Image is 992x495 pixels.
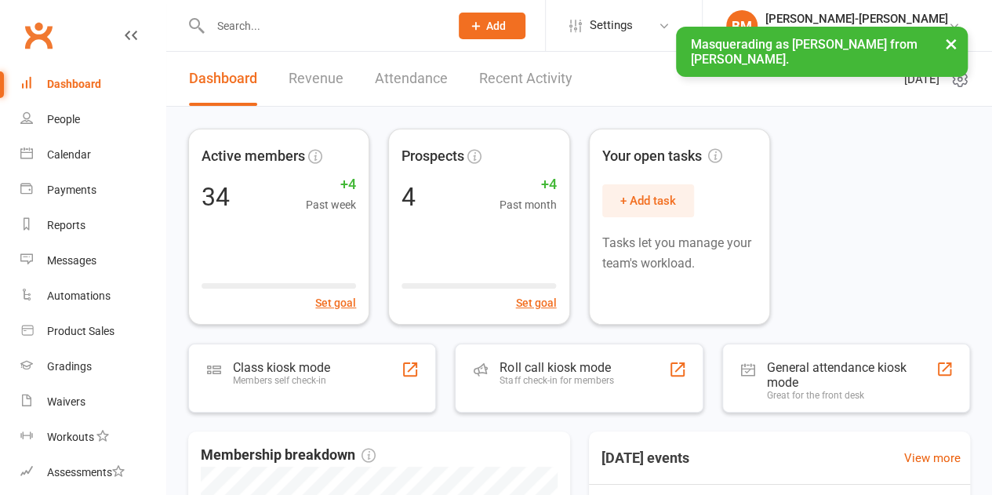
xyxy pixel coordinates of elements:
span: Membership breakdown [201,444,376,467]
span: Add [486,20,506,32]
div: People [47,113,80,126]
span: +4 [500,173,557,196]
span: Active members [202,145,305,168]
button: × [937,27,965,60]
div: Staff check-in for members [500,375,613,386]
div: Roll call kiosk mode [500,360,613,375]
div: Workouts [47,431,94,443]
div: Assessments [47,466,125,479]
a: Automations [20,278,165,314]
a: Messages [20,243,165,278]
span: Past month [500,196,557,213]
button: Add [459,13,525,39]
button: Set goal [516,294,557,311]
div: Class kiosk mode [233,360,330,375]
span: Settings [590,8,633,43]
div: [PERSON_NAME] [765,26,948,40]
a: People [20,102,165,137]
div: Reports [47,219,85,231]
a: Clubworx [19,16,58,55]
a: Payments [20,173,165,208]
div: Messages [47,254,96,267]
div: Product Sales [47,325,114,337]
h3: [DATE] events [589,444,702,472]
div: Members self check-in [233,375,330,386]
a: Gradings [20,349,165,384]
div: General attendance kiosk mode [767,360,936,390]
div: Great for the front desk [767,390,936,401]
a: Calendar [20,137,165,173]
div: BM [726,10,758,42]
a: Workouts [20,420,165,455]
span: +4 [306,173,356,196]
a: Reports [20,208,165,243]
a: Dashboard [20,67,165,102]
span: Prospects [402,145,464,168]
div: Dashboard [47,78,101,90]
button: + Add task [602,184,694,217]
span: Masquerading as [PERSON_NAME] from [PERSON_NAME]. [690,37,917,67]
input: Search... [205,15,438,37]
button: Set goal [315,294,356,311]
div: Gradings [47,360,92,373]
a: Assessments [20,455,165,490]
div: Payments [47,184,96,196]
div: Calendar [47,148,91,161]
div: Automations [47,289,111,302]
a: Product Sales [20,314,165,349]
a: View more [904,449,961,468]
a: Waivers [20,384,165,420]
span: Past week [306,196,356,213]
p: Tasks let you manage your team's workload. [602,233,757,273]
div: 34 [202,184,230,209]
span: Your open tasks [602,145,722,168]
div: 4 [402,184,416,209]
div: Waivers [47,395,85,408]
div: [PERSON_NAME]-[PERSON_NAME] [765,12,948,26]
